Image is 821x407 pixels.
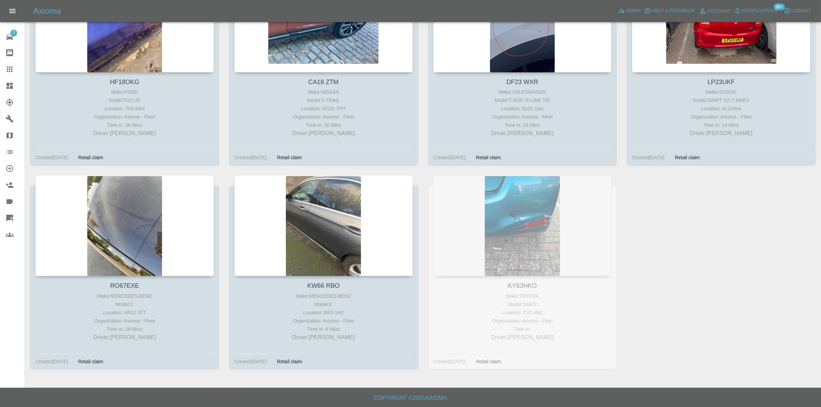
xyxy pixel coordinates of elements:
div: Make: MERCEDES-BENZ [37,292,212,300]
div: Make: NISSAN [236,88,411,96]
div: Created [DATE] [36,357,68,366]
div: Time in: 26 Mins [37,325,212,333]
div: Make: MERCEDES-BENZ [236,292,411,300]
div: Make: SUZUKI [634,88,809,96]
p: Driver: [PERSON_NAME] [37,129,212,138]
p: Driver: [PERSON_NAME] [634,129,809,138]
div: Model: FOCUS [37,96,212,104]
span: Admin [626,7,641,15]
div: Model: SWIFT SZ-T MHEV [634,96,809,104]
a: DF23 WXR [507,79,538,85]
div: Model: X-TRAIL [236,96,411,104]
div: Retail claim [73,153,108,162]
span: 7 [10,30,17,37]
div: Retail claim [471,153,506,162]
div: Organization: Axioma - Fleet [634,113,809,121]
div: Time in: 33 Mins [435,121,610,129]
div: Location: AL109ne [634,104,809,113]
div: Created [DATE] [433,153,466,162]
p: Driver: [PERSON_NAME] [236,129,411,138]
div: Time in: 36 Mins [37,121,212,129]
button: Help & Feedback [642,6,697,16]
div: Location: BR3 1HZ [236,308,411,317]
button: Open drawer [4,3,21,19]
div: Location: Bs31 1pw [435,104,610,113]
div: Model: E [236,300,411,308]
div: Model: C [37,300,212,308]
p: Driver: [PERSON_NAME] [435,129,610,138]
div: Location: HP22 5TT [37,308,212,317]
div: Model: T-ROC R-LINE TSI [435,96,610,104]
div: Retail claim [272,357,307,366]
a: HF18OKG [110,79,139,85]
a: Account [697,6,732,17]
a: LP23UKF [708,79,735,85]
a: CA18 ZTM [308,79,339,85]
span: Account [708,7,731,15]
div: Created [DATE] [632,153,664,162]
a: KW66 RBO [307,282,340,289]
p: Driver: [PERSON_NAME] [236,333,411,342]
a: RO67EXE [110,282,139,289]
div: Retail claim [272,153,307,162]
div: Make: FORD [37,88,212,96]
div: Location: TA6 6AN [37,104,212,113]
div: Created [DATE] [234,357,267,366]
span: Logout [791,7,811,15]
div: Organization: Axioma - Fleet [37,317,212,325]
span: Help & Feedback [652,7,695,15]
div: Time in: 6 Mins [236,325,411,333]
div: Created [DATE] [234,153,267,162]
div: Organization: Axioma - Fleet [236,113,411,121]
p: Driver: [PERSON_NAME] [37,333,212,342]
div: Location: RG20 7PH [236,104,411,113]
div: Retail claim [73,357,108,366]
a: Admin [617,6,643,16]
div: Created [DATE] [36,153,68,162]
div: Organization: Axioma - Fleet [236,317,411,325]
div: Retail claim [670,153,705,162]
div: Time in: 26 Mins [236,121,411,129]
h5: Axioma [33,6,61,17]
div: Organization: Axioma - Fleet [435,113,610,121]
span: 99+ [774,3,785,10]
h6: Copyright © 2025 Axioma [6,393,815,403]
div: Organization: Axioma - Fleet [37,113,212,121]
button: Notifications [732,6,779,16]
span: Notifications [742,7,778,15]
button: Logout [782,6,813,16]
div: Make: VOLKSWAGEN [435,88,610,96]
div: Time in: 14 Mins [634,121,809,129]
